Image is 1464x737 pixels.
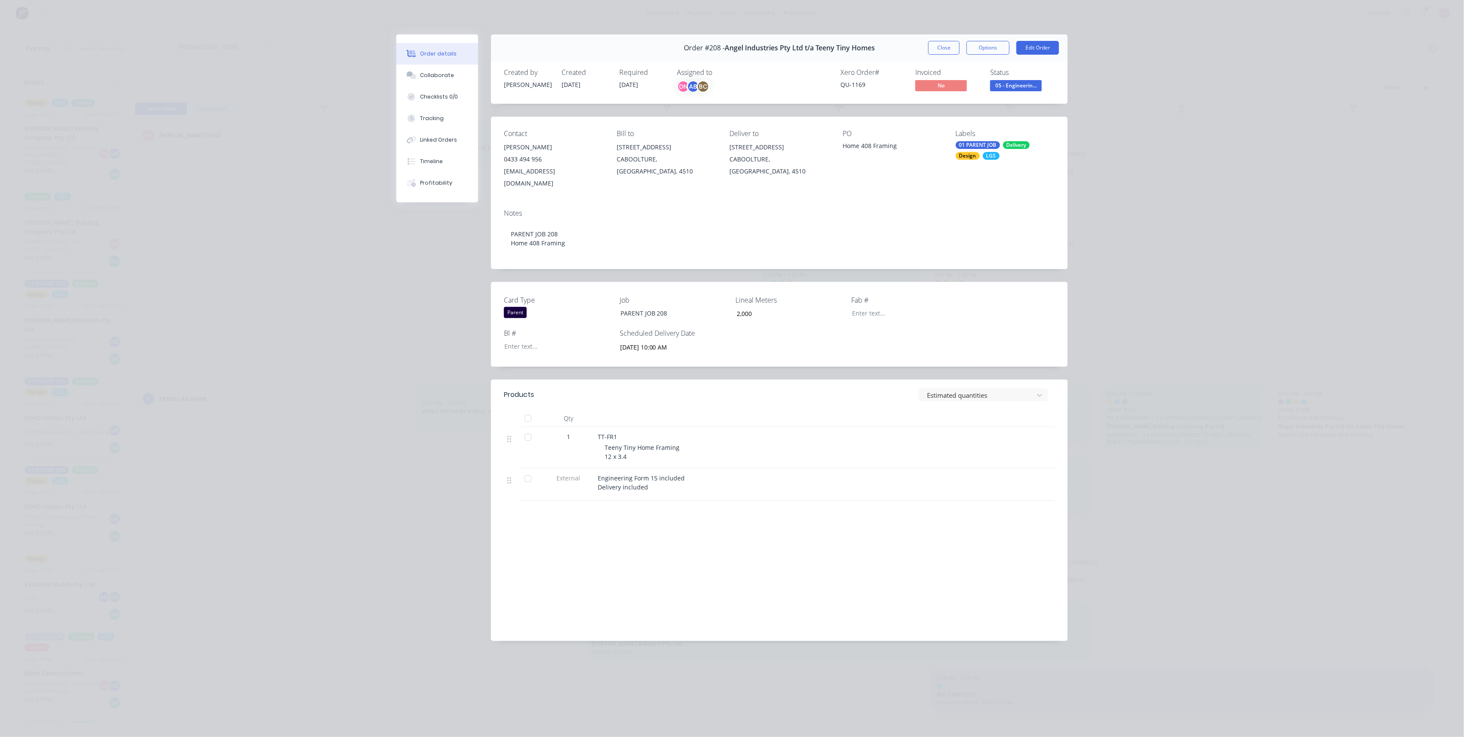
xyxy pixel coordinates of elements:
[420,115,444,122] div: Tracking
[840,68,905,77] div: Xero Order #
[504,80,551,89] div: [PERSON_NAME]
[504,295,612,305] label: Card Type
[504,68,551,77] div: Created by
[725,44,875,52] span: Angel Industries Pty Ltd t/a Teeny Tiny Homes
[1003,141,1030,149] div: Delivery
[843,130,942,138] div: PO
[605,443,679,461] span: Teeny Tiny Home Framing 12 x 3.4
[617,130,716,138] div: Bill to
[396,86,478,108] button: Checklists 0/0
[956,130,1055,138] div: Labels
[729,307,843,320] input: Enter number...
[567,432,570,441] span: 1
[504,141,603,153] div: [PERSON_NAME]
[396,108,478,129] button: Tracking
[852,295,959,305] label: Fab #
[730,130,829,138] div: Deliver to
[420,179,453,187] div: Profitability
[420,50,457,58] div: Order details
[420,136,457,144] div: Linked Orders
[504,390,534,400] div: Products
[967,41,1010,55] button: Options
[504,130,603,138] div: Contact
[420,71,454,79] div: Collaborate
[546,474,591,483] span: External
[956,152,980,160] div: Design
[840,80,905,89] div: QU-1169
[956,141,1000,149] div: 01 PARENT JOB
[420,93,458,101] div: Checklists 0/0
[990,68,1055,77] div: Status
[1016,41,1059,55] button: Edit Order
[543,410,594,427] div: Qty
[396,129,478,151] button: Linked Orders
[504,153,603,165] div: 0433 494 956
[614,341,721,353] input: Enter date and time
[915,68,980,77] div: Invoiced
[598,474,685,491] span: Engineering Form 15 included Delivery included
[617,141,716,177] div: [STREET_ADDRESS]CABOOLTURE, [GEOGRAPHIC_DATA], 4510
[677,80,690,93] div: DN
[928,41,960,55] button: Close
[915,80,967,91] span: No
[730,153,829,177] div: CABOOLTURE, [GEOGRAPHIC_DATA], 4510
[504,141,603,189] div: [PERSON_NAME]0433 494 956[EMAIL_ADDRESS][DOMAIN_NAME]
[983,152,1000,160] div: LGS
[730,141,829,177] div: [STREET_ADDRESS]CABOOLTURE, [GEOGRAPHIC_DATA], 4510
[598,433,617,441] span: TT-FR1
[677,68,763,77] div: Assigned to
[730,141,829,153] div: [STREET_ADDRESS]
[617,153,716,177] div: CABOOLTURE, [GEOGRAPHIC_DATA], 4510
[396,65,478,86] button: Collaborate
[504,221,1055,256] div: PARENT JOB 208 Home 408 Framing
[396,151,478,172] button: Timeline
[504,165,603,189] div: [EMAIL_ADDRESS][DOMAIN_NAME]
[990,80,1042,93] button: 05 - Engineerin...
[504,307,527,318] div: Parent
[396,43,478,65] button: Order details
[396,172,478,194] button: Profitability
[620,328,727,338] label: Scheduled Delivery Date
[684,44,725,52] span: Order #208 -
[697,80,710,93] div: BC
[677,80,710,93] button: DNABBC
[504,209,1055,217] div: Notes
[614,307,721,319] div: PARENT JOB 208
[562,81,581,89] span: [DATE]
[990,80,1042,91] span: 05 - Engineerin...
[420,158,443,165] div: Timeline
[735,295,843,305] label: Lineal Meters
[619,81,638,89] span: [DATE]
[620,295,727,305] label: Job
[843,141,942,153] div: Home 408 Framing
[619,68,667,77] div: Required
[687,80,700,93] div: AB
[504,328,612,338] label: Bl #
[562,68,609,77] div: Created
[617,141,716,153] div: [STREET_ADDRESS]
